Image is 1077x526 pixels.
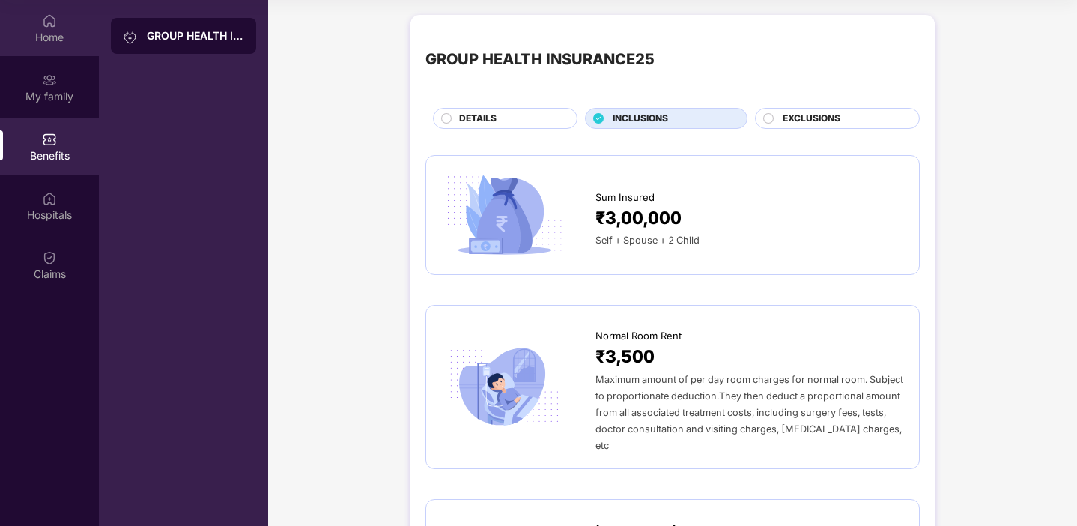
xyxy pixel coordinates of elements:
[441,343,568,432] img: icon
[595,374,903,451] span: Maximum amount of per day room charges for normal room. Subject to proportionate deduction.They t...
[42,73,57,88] img: svg+xml;base64,PHN2ZyB3aWR0aD0iMjAiIGhlaWdodD0iMjAiIHZpZXdCb3g9IjAgMCAyMCAyMCIgZmlsbD0ibm9uZSIgeG...
[595,328,682,343] span: Normal Room Rent
[595,235,700,246] span: Self + Spouse + 2 Child
[42,250,57,265] img: svg+xml;base64,PHN2ZyBpZD0iQ2xhaW0iIHhtbG5zPSJodHRwOi8vd3d3LnczLm9yZy8yMDAwL3N2ZyIgd2lkdGg9IjIwIi...
[441,171,568,259] img: icon
[595,205,682,232] span: ₹3,00,000
[147,28,244,43] div: GROUP HEALTH INSURANCE25
[123,29,138,44] img: svg+xml;base64,PHN2ZyB3aWR0aD0iMjAiIGhlaWdodD0iMjAiIHZpZXdCb3g9IjAgMCAyMCAyMCIgZmlsbD0ibm9uZSIgeG...
[42,13,57,28] img: svg+xml;base64,PHN2ZyBpZD0iSG9tZSIgeG1sbnM9Imh0dHA6Ly93d3cudzMub3JnLzIwMDAvc3ZnIiB3aWR0aD0iMjAiIG...
[595,343,655,370] span: ₹3,500
[425,48,655,71] div: GROUP HEALTH INSURANCE25
[42,132,57,147] img: svg+xml;base64,PHN2ZyBpZD0iQmVuZWZpdHMiIHhtbG5zPSJodHRwOi8vd3d3LnczLm9yZy8yMDAwL3N2ZyIgd2lkdGg9Ij...
[613,112,668,126] span: INCLUSIONS
[459,112,497,126] span: DETAILS
[42,191,57,206] img: svg+xml;base64,PHN2ZyBpZD0iSG9zcGl0YWxzIiB4bWxucz0iaHR0cDovL3d3dy53My5vcmcvMjAwMC9zdmciIHdpZHRoPS...
[595,190,655,205] span: Sum Insured
[783,112,840,126] span: EXCLUSIONS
